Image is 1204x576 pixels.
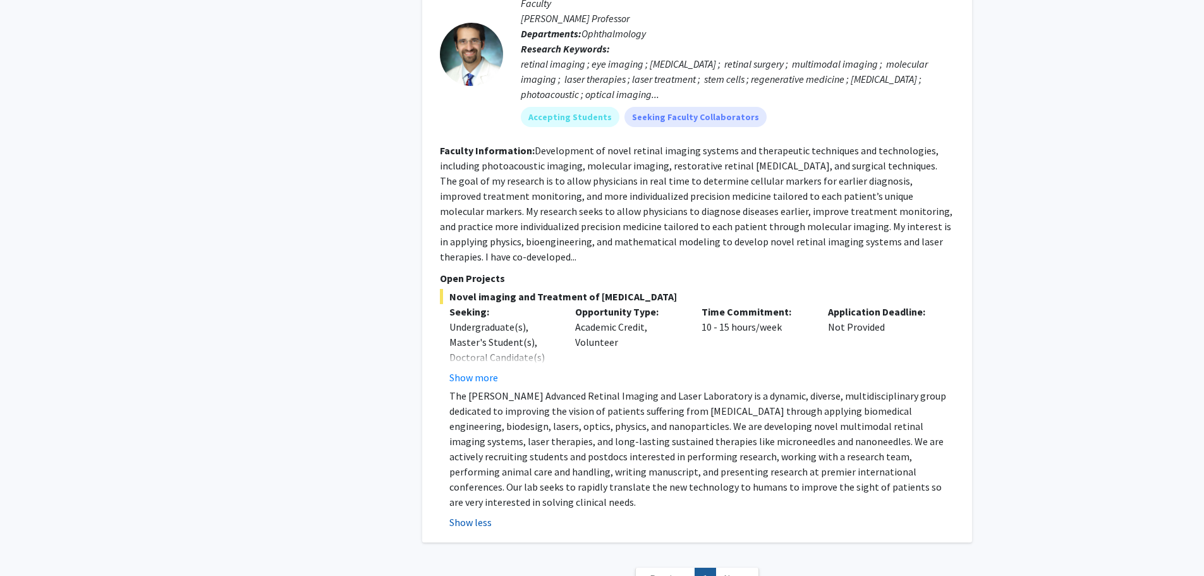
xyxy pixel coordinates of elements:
b: Faculty Information: [440,144,535,157]
span: Ophthalmology [581,27,646,40]
p: [PERSON_NAME] Professor [521,11,954,26]
mat-chip: Seeking Faculty Collaborators [624,107,767,127]
p: Time Commitment: [702,304,809,319]
button: Show less [449,515,492,530]
div: Undergraduate(s), Master's Student(s), Doctoral Candidate(s) (PhD, MD, DMD, PharmD, etc.), Postdo... [449,319,557,471]
div: 10 - 15 hours/week [692,304,818,385]
b: Departments: [521,27,581,40]
b: Research Keywords: [521,42,610,55]
p: Open Projects [440,271,954,286]
iframe: Chat [9,519,54,567]
button: Show more [449,370,498,385]
div: Academic Credit, Volunteer [566,304,692,385]
span: Novel imaging and Treatment of [MEDICAL_DATA] [440,289,954,304]
p: Opportunity Type: [575,304,683,319]
mat-chip: Accepting Students [521,107,619,127]
div: Not Provided [818,304,945,385]
p: Application Deadline: [828,304,935,319]
fg-read-more: Development of novel retinal imaging systems and therapeutic techniques and technologies, includi... [440,144,952,263]
p: Seeking: [449,304,557,319]
div: retinal imaging ; eye imaging ; [MEDICAL_DATA] ; retinal surgery ; multimodal imaging ; molecular... [521,56,954,102]
p: The [PERSON_NAME] Advanced Retinal Imaging and Laser Laboratory is a dynamic, diverse, multidisci... [449,388,954,510]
